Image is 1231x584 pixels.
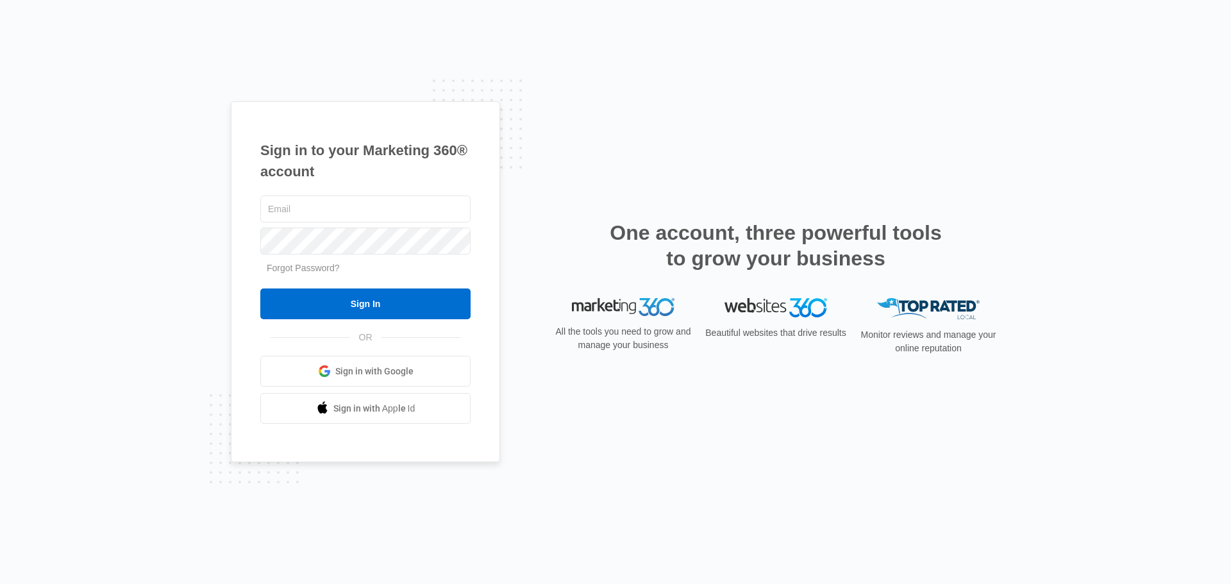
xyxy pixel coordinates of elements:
[260,196,471,222] input: Email
[704,326,848,340] p: Beautiful websites that drive results
[857,328,1000,355] p: Monitor reviews and manage your online reputation
[260,356,471,387] a: Sign in with Google
[267,263,340,273] a: Forgot Password?
[724,298,827,317] img: Websites 360
[606,220,946,271] h2: One account, three powerful tools to grow your business
[335,365,414,378] span: Sign in with Google
[260,393,471,424] a: Sign in with Apple Id
[572,298,674,316] img: Marketing 360
[260,140,471,182] h1: Sign in to your Marketing 360® account
[551,325,695,352] p: All the tools you need to grow and manage your business
[877,298,980,319] img: Top Rated Local
[350,331,381,344] span: OR
[260,288,471,319] input: Sign In
[333,402,415,415] span: Sign in with Apple Id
